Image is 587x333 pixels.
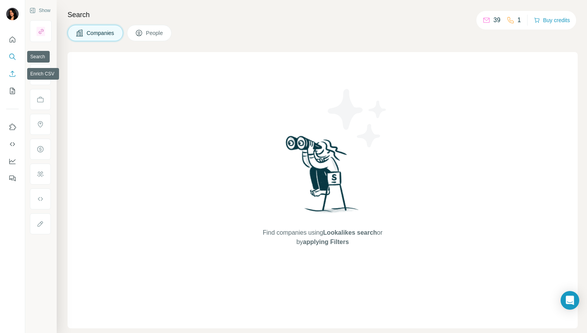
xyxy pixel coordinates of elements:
button: Use Surfe on LinkedIn [6,120,19,134]
button: Quick start [6,33,19,47]
span: Companies [87,29,115,37]
button: Search [6,50,19,64]
p: 39 [493,16,500,25]
span: Lookalikes search [323,229,377,236]
button: Use Surfe API [6,137,19,151]
span: applying Filters [303,239,349,245]
button: Buy credits [534,15,570,26]
button: Dashboard [6,154,19,168]
div: Open Intercom Messenger [561,291,579,310]
p: 1 [518,16,521,25]
button: Feedback [6,171,19,185]
img: Surfe Illustration - Woman searching with binoculars [282,134,363,220]
span: People [146,29,164,37]
button: Enrich CSV [6,67,19,81]
span: Find companies using or by [261,228,385,247]
h4: Search [68,9,578,20]
img: Avatar [6,8,19,20]
button: Show [24,5,56,16]
img: Surfe Illustration - Stars [323,83,392,153]
button: My lists [6,84,19,98]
